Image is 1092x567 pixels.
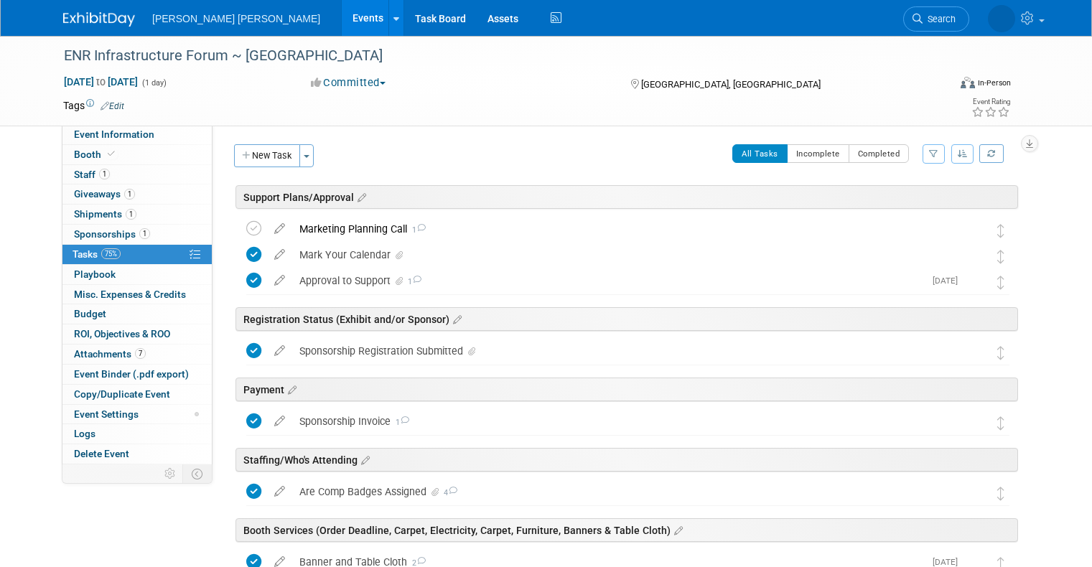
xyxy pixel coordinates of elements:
a: Event Binder (.pdf export) [62,365,212,384]
a: Edit sections [284,382,297,396]
span: Event Information [74,128,154,140]
a: edit [267,485,292,498]
i: Move task [997,224,1004,238]
span: 1 [124,189,135,200]
span: ROI, Objectives & ROO [74,328,170,339]
img: Kelly Graber [965,247,984,266]
span: 1 [99,169,110,179]
a: Playbook [62,265,212,284]
button: Completed [849,144,910,163]
span: Copy/Duplicate Event [74,388,170,400]
span: Event Binder (.pdf export) [74,368,189,380]
i: Move task [997,346,1004,360]
span: Shipments [74,208,136,220]
span: Tasks [73,248,121,260]
i: Move task [997,487,1004,500]
span: 1 [407,225,426,235]
span: Giveaways [74,188,135,200]
a: Event Information [62,125,212,144]
button: Incomplete [787,144,849,163]
a: Giveaways1 [62,184,212,204]
div: ENR Infrastructure Forum ~ [GEOGRAPHIC_DATA] [59,43,930,69]
span: [DATE] [933,276,965,286]
td: Personalize Event Tab Strip [158,464,183,483]
div: Sponsorship Registration Submitted [292,339,936,363]
div: Booth Services (Order Deadline, Carpet, Electricity, Carpet, Furniture, Banners & Table Cloth) [235,518,1018,542]
img: Kelly Graber [965,273,984,291]
span: Budget [74,308,106,319]
a: Copy/Duplicate Event [62,385,212,404]
span: 1 [139,228,150,239]
div: Support Plans/Approval [235,185,1018,209]
img: Kelly Graber [988,5,1015,32]
a: Sponsorships1 [62,225,212,244]
span: Modified Layout [195,412,199,416]
a: Edit sections [671,523,683,537]
i: Move task [997,416,1004,430]
a: Refresh [979,144,1004,163]
div: Are Comp Badges Assigned [292,479,936,504]
a: edit [267,222,292,235]
a: edit [267,248,292,261]
span: Staff [74,169,110,180]
div: Approval to Support [292,268,924,293]
a: edit [267,345,292,357]
span: Delete Event [74,448,129,459]
a: Tasks75% [62,245,212,264]
div: Registration Status (Exhibit and/or Sponsor) [235,307,1018,331]
span: [GEOGRAPHIC_DATA], [GEOGRAPHIC_DATA] [641,79,821,90]
span: Booth [74,149,118,160]
span: [PERSON_NAME] [PERSON_NAME] [152,13,320,24]
i: Booth reservation complete [108,150,115,158]
span: 1 [391,418,409,427]
div: Staffing/Who's Attending [235,448,1018,472]
img: Kelly Graber [965,484,984,502]
span: 4 [442,488,457,497]
span: Playbook [74,268,116,280]
span: 75% [101,248,121,259]
a: Delete Event [62,444,212,464]
span: 1 [126,209,136,220]
span: Logs [74,428,95,439]
span: Sponsorships [74,228,150,240]
a: Booth [62,145,212,164]
span: Attachments [74,348,146,360]
img: Kelly Graber [965,221,984,240]
span: [DATE] [933,557,965,567]
div: Marketing Planning Call [292,217,936,241]
span: Search [923,14,956,24]
td: Tags [63,98,124,113]
a: Shipments1 [62,205,212,224]
i: Move task [997,276,1004,289]
span: Event Settings [74,408,139,420]
a: Edit sections [449,311,462,326]
a: Attachments7 [62,345,212,364]
div: In-Person [977,78,1011,88]
a: Budget [62,304,212,324]
span: (1 day) [141,78,167,88]
button: All Tasks [732,144,788,163]
a: ROI, Objectives & ROO [62,324,212,344]
button: Committed [306,75,391,90]
a: Edit sections [358,452,370,467]
a: edit [267,415,292,428]
a: edit [267,274,292,287]
span: [DATE] [DATE] [63,75,139,88]
a: Logs [62,424,212,444]
a: Edit sections [354,189,366,204]
div: Mark Your Calendar [292,243,936,267]
span: 7 [135,348,146,359]
a: Staff1 [62,165,212,184]
div: Payment [235,378,1018,401]
a: Search [903,6,969,32]
img: ExhibitDay [63,12,135,27]
button: New Task [234,144,300,167]
a: Event Settings [62,405,212,424]
td: Toggle Event Tabs [183,464,213,483]
i: Move task [997,250,1004,263]
a: Edit [101,101,124,111]
img: Format-Inperson.png [961,77,975,88]
div: Sponsorship Invoice [292,409,936,434]
img: Kelly Graber [965,343,984,362]
span: Misc. Expenses & Credits [74,289,186,300]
